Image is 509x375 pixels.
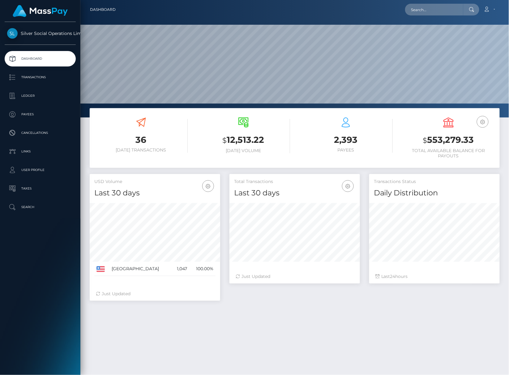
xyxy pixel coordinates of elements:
a: User Profile [5,162,76,178]
a: Taxes [5,181,76,196]
a: Transactions [5,70,76,85]
img: US.png [96,266,105,272]
p: Links [7,147,73,156]
span: 24 [390,274,396,279]
h6: Payees [299,147,393,153]
p: Transactions [7,73,73,82]
h3: 36 [94,134,188,146]
p: Cancellations [7,128,73,138]
td: 1,047 [172,262,190,276]
input: Search... [405,4,463,15]
p: Search [7,202,73,212]
h6: [DATE] Transactions [94,147,188,153]
a: Search [5,199,76,215]
div: Just Updated [96,291,214,297]
img: MassPay Logo [13,5,68,17]
p: Payees [7,110,73,119]
p: Ledger [7,91,73,100]
h6: [DATE] Volume [197,148,290,153]
h5: USD Volume [94,179,216,185]
div: Just Updated [236,273,354,280]
small: $ [223,136,227,145]
a: Dashboard [5,51,76,66]
h6: Total Available Balance for Payouts [402,148,495,159]
h4: Last 30 days [234,188,355,198]
a: Links [5,144,76,159]
h4: Daily Distribution [374,188,495,198]
td: [GEOGRAPHIC_DATA] [109,262,172,276]
h4: Last 30 days [94,188,216,198]
td: 100.00% [190,262,216,276]
div: Last hours [375,273,494,280]
span: Silver Social Operations Limited [5,31,76,36]
a: Payees [5,107,76,122]
small: $ [423,136,427,145]
h5: Transactions Status [374,179,495,185]
h3: 12,513.22 [197,134,290,147]
p: Taxes [7,184,73,193]
img: Silver Social Operations Limited [7,28,18,39]
p: Dashboard [7,54,73,63]
h5: Total Transactions [234,179,355,185]
p: User Profile [7,165,73,175]
a: Cancellations [5,125,76,141]
a: Ledger [5,88,76,104]
h3: 553,279.33 [402,134,495,147]
a: Dashboard [90,3,116,16]
h3: 2,393 [299,134,393,146]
